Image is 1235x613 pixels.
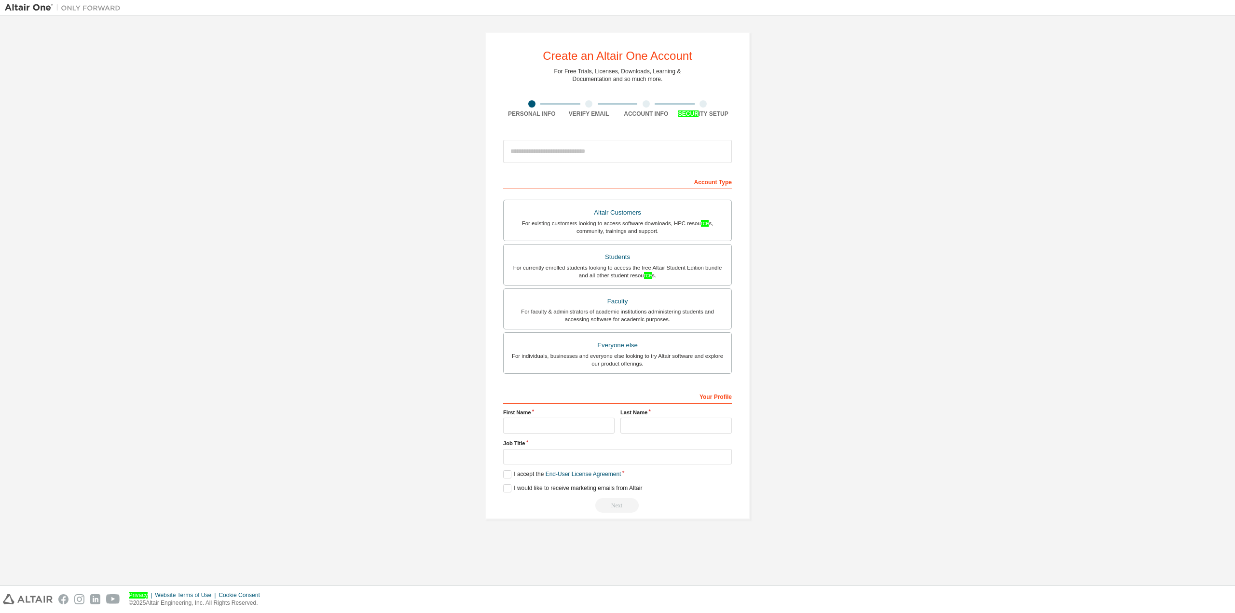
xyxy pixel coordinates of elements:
img: instagram.svg [74,594,84,604]
div: Account Type [503,174,732,189]
em: rce [644,272,652,279]
div: For Free Trials, Licenses, Downloads, Learning & Documentation and so much more. [554,68,681,83]
label: Last Name [620,409,732,416]
img: youtube.svg [106,594,120,604]
em: rce [701,220,709,227]
label: I would like to receive marketing emails from Altair [503,484,642,492]
div: Altair Customers [509,206,726,219]
div: Your Profile [503,388,732,404]
div: ity Setup [675,110,732,118]
div: For individuals, businesses and everyone else looking to try Altair software and explore our prod... [509,352,726,368]
div: Cookie Consent [219,591,265,599]
img: facebook.svg [58,594,69,604]
div: Everyone else [509,339,726,352]
div: Create an Altair One Account [543,50,692,62]
div: For existing customers looking to access software downloads, HPC resou s, community, trainings an... [509,219,726,235]
a: End-User License Agreement [546,471,621,477]
img: linkedin.svg [90,594,100,604]
em: Privacy [129,592,148,599]
div: For faculty & administrators of academic institutions administering students and accessing softwa... [509,308,726,323]
img: altair_logo.svg [3,594,53,604]
img: Altair One [5,3,125,13]
label: I accept the [503,470,621,478]
div: Faculty [509,295,726,308]
div: Read and acccept EULA to continue [503,498,732,513]
p: © 2025 Altair Engineering, Inc. All Rights Reserved. [129,599,266,607]
label: Job Title [503,439,732,447]
div: Account Info [617,110,675,118]
em: Secur [678,110,699,117]
label: First Name [503,409,615,416]
div: Website Terms of Use [155,591,219,599]
div: Personal Info [503,110,561,118]
div: Students [509,250,726,264]
div: For currently enrolled students looking to access the free Altair Student Edition bundle and all ... [509,264,726,279]
div: Verify Email [561,110,618,118]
